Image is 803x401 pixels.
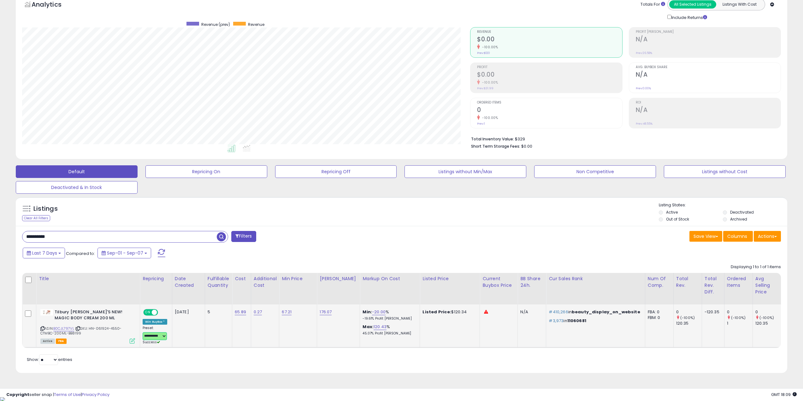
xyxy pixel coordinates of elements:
button: Default [16,165,138,178]
b: Total Inventory Value: [471,136,514,142]
div: 5 [208,309,227,315]
button: Deactivated & In Stock [16,181,138,194]
span: beauty_display_on_website [572,309,640,315]
small: Prev: 48.55% [636,122,652,126]
span: $0.00 [521,143,532,149]
div: % [363,309,415,321]
span: Sep-01 - Sep-07 [107,250,143,256]
div: Totals For [641,2,665,8]
p: in [549,309,640,315]
span: All listings currently available for purchase on Amazon [40,339,55,344]
span: | SKU: HN-061924-4550-CTMBC-200ML-BB8199 [40,326,122,335]
a: 67.21 [282,309,292,315]
div: 120.35 [676,321,702,326]
button: Non Competitive [534,165,656,178]
p: 45.07% Profit [PERSON_NAME] [363,331,415,336]
div: 0 [755,309,781,315]
img: 21jY0Jvb9GL._SL40_.jpg [40,309,53,315]
b: Min: [363,309,372,315]
h2: 0 [477,106,622,115]
button: Columns [723,231,753,242]
button: Listings without Cost [664,165,786,178]
a: B0CJL797VL [53,326,74,331]
small: (-100%) [731,315,746,320]
label: Active [666,209,678,215]
div: Additional Cost [254,275,277,289]
h2: N/A [636,106,781,115]
div: $120.34 [422,309,475,315]
div: Win BuyBox * [143,319,167,325]
a: 120.43 [374,324,387,330]
div: Cur Sales Rank [549,275,642,282]
div: -120.35 [705,309,719,315]
h2: $0.00 [477,36,622,44]
span: Avg. Buybox Share [636,66,781,69]
small: -100.00% [480,45,498,50]
a: 0.27 [254,309,262,315]
h5: Listings [33,204,58,213]
a: Privacy Policy [82,392,109,398]
small: Prev: $31.99 [477,86,493,90]
div: FBM: 0 [648,315,669,321]
button: Save View [689,231,722,242]
label: Out of Stock [666,216,689,222]
b: Max: [363,324,374,330]
div: Include Returns [663,14,715,21]
div: 0 [727,309,753,315]
div: Displaying 1 to 1 of 1 items [731,264,781,270]
span: Columns [727,233,747,239]
a: 65.89 [235,309,246,315]
div: Repricing [143,275,169,282]
button: Repricing Off [275,165,397,178]
div: FBA: 0 [648,309,669,315]
button: Last 7 Days [23,248,65,258]
strong: Copyright [6,392,29,398]
small: -100.00% [480,80,498,85]
div: Cost [235,275,248,282]
div: Current Buybox Price [482,275,515,289]
b: Short Term Storage Fees: [471,144,520,149]
p: in [549,318,640,324]
div: Min Price [282,275,314,282]
span: Last 7 Days [32,250,57,256]
div: Date Created [175,275,202,289]
th: The percentage added to the cost of goods (COGS) that forms the calculator for Min & Max prices. [360,273,420,304]
span: Revenue (prev) [201,22,230,27]
button: Filters [231,231,256,242]
div: % [363,324,415,336]
div: 0 [676,309,702,315]
button: Listings without Min/Max [404,165,526,178]
a: 176.07 [320,309,332,315]
span: OFF [157,310,167,315]
b: Tilbury [PERSON_NAME]'S NEW! MAGIC BODY CREAM 200 ML [55,309,131,322]
label: Archived [730,216,747,222]
span: Show: entries [27,357,72,363]
span: Revenue [248,22,264,27]
div: Clear All Filters [22,215,50,221]
div: BB Share 24h. [520,275,543,289]
span: #3,973 [549,318,564,324]
span: Compared to: [66,251,95,257]
span: Profit [477,66,622,69]
span: #410,266 [549,309,568,315]
span: Revenue [477,30,622,34]
small: (-100%) [759,315,774,320]
small: Prev: 1 [477,122,485,126]
small: Prev: 0.00% [636,86,651,90]
small: Prev: 26.58% [636,51,652,55]
button: Repricing On [145,165,267,178]
span: ON [144,310,152,315]
button: Sep-01 - Sep-07 [97,248,151,258]
span: FBA [56,339,67,344]
p: Listing States: [659,202,787,208]
a: -20.00 [372,309,386,315]
small: (-100%) [680,315,695,320]
div: [PERSON_NAME] [320,275,357,282]
h2: N/A [636,36,781,44]
span: Profit [PERSON_NAME] [636,30,781,34]
p: -19.61% Profit [PERSON_NAME] [363,316,415,321]
span: 11060681 [567,318,586,324]
button: Listings With Cost [716,0,763,9]
div: Ordered Items [727,275,750,289]
div: N/A [520,309,541,315]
